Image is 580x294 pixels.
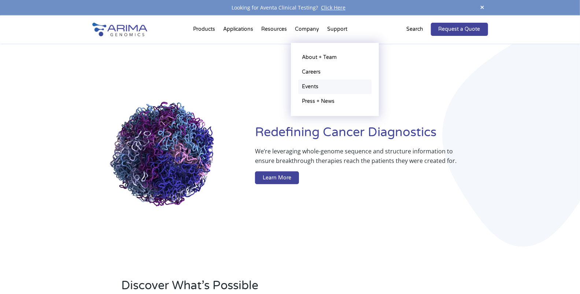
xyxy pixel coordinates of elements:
a: Request a Quote [431,23,488,36]
a: Careers [298,65,372,79]
div: Looking for Aventa Clinical Testing? [92,3,488,12]
a: About + Team [298,50,372,65]
h1: Redefining Cancer Diagnostics [255,124,488,146]
iframe: Chat Widget [543,259,580,294]
a: Learn More [255,171,299,185]
a: Click Here [318,4,348,11]
a: Events [298,79,372,94]
p: We’re leveraging whole-genome sequence and structure information to ensure breakthrough therapies... [255,146,458,171]
a: Press + News [298,94,372,109]
img: Arima-Genomics-logo [92,23,147,36]
p: Search [407,25,424,34]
